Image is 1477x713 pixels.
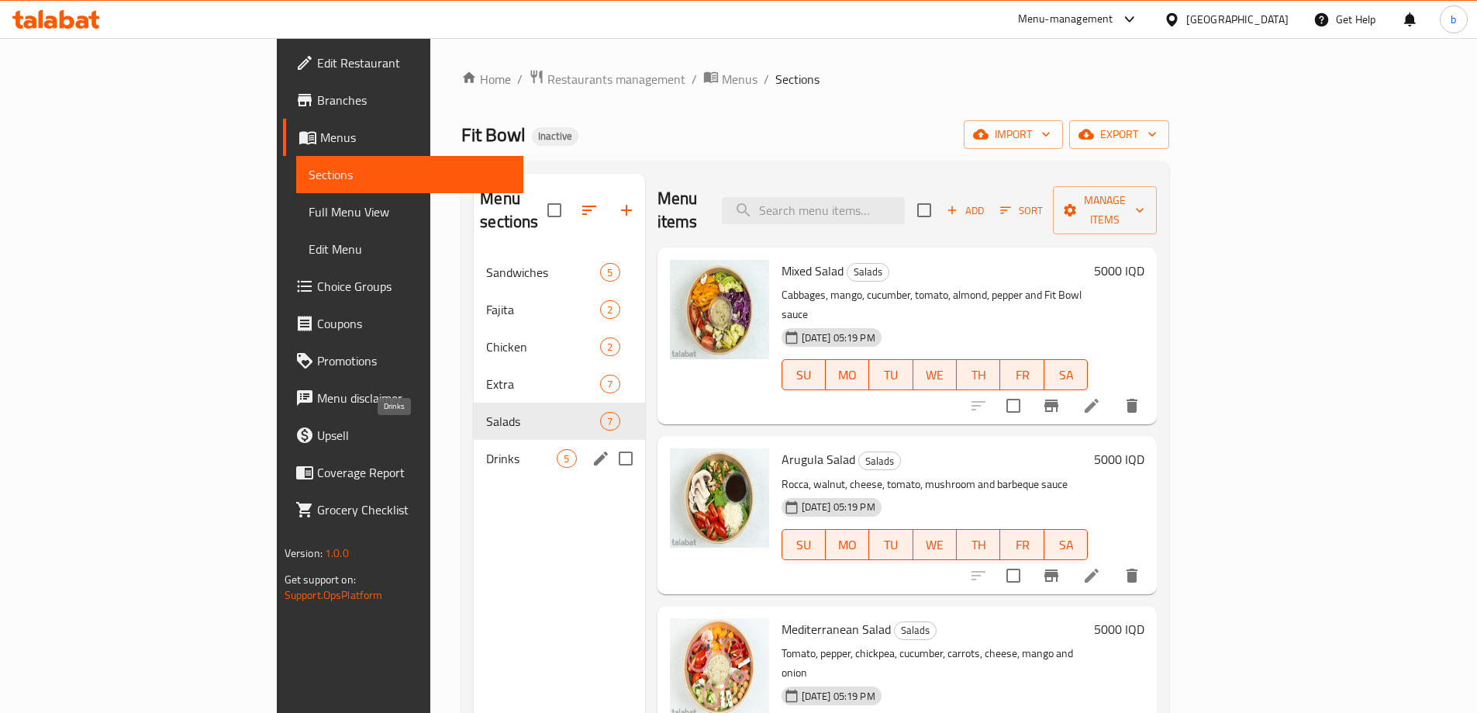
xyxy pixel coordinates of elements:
a: Restaurants management [529,69,685,89]
span: export [1082,125,1157,144]
span: Add item [940,199,990,223]
a: Sections [296,156,523,193]
span: Menu disclaimer [317,389,511,407]
span: Sort items [990,199,1053,223]
div: items [557,449,576,468]
span: Salads [486,412,600,431]
span: Menus [722,70,757,88]
span: Sections [775,70,820,88]
span: Menus [320,128,511,147]
button: TH [957,529,1000,560]
a: Menus [703,69,757,89]
a: Coverage Report [283,454,523,491]
span: Sections [309,165,511,184]
a: Edit Restaurant [283,44,523,81]
span: Select section [908,194,940,227]
div: Salads [894,621,937,640]
a: Edit menu item [1082,566,1101,585]
p: Tomato, pepper, chickpea, cucumber, carrots, cheese, mango and onion [782,644,1089,683]
a: Promotions [283,342,523,379]
button: SA [1044,529,1088,560]
span: Restaurants management [547,70,685,88]
button: import [964,120,1063,149]
span: Coupons [317,314,511,333]
span: Fajita [486,300,600,319]
span: Extra [486,375,600,393]
span: FR [1006,364,1037,386]
span: SA [1051,534,1082,556]
div: Inactive [532,127,578,146]
a: Coupons [283,305,523,342]
button: Add [940,199,990,223]
span: Chicken [486,337,600,356]
span: Add [944,202,986,220]
span: Inactive [532,130,578,143]
div: Menu-management [1018,10,1113,29]
button: FR [1000,359,1044,390]
span: TH [963,364,994,386]
div: items [600,300,619,319]
button: SA [1044,359,1088,390]
span: Promotions [317,351,511,370]
h6: 5000 IQD [1094,260,1144,282]
a: Upsell [283,417,523,454]
div: items [600,412,619,431]
span: [DATE] 05:19 PM [795,331,882,345]
span: 1.0.0 [325,543,349,563]
div: Fajita2 [474,291,644,328]
button: delete [1113,557,1151,594]
span: 7 [601,414,619,429]
span: Salads [895,621,936,639]
button: export [1069,120,1169,149]
span: TH [963,534,994,556]
span: Coverage Report [317,463,511,482]
span: [DATE] 05:19 PM [795,689,882,704]
li: / [764,70,769,88]
button: Branch-specific-item [1033,387,1070,424]
span: WE [920,364,951,386]
span: WE [920,534,951,556]
div: Chicken2 [474,328,644,365]
a: Branches [283,81,523,119]
span: Arugula Salad [782,448,855,471]
a: Choice Groups [283,268,523,305]
div: items [600,337,619,356]
span: 2 [601,340,619,355]
span: SA [1051,364,1082,386]
div: Drinks5edit [474,440,644,477]
span: Grocery Checklist [317,500,511,519]
span: TU [875,364,906,386]
span: Upsell [317,426,511,445]
span: MO [832,364,863,386]
span: Drinks [486,449,557,468]
a: Edit menu item [1082,396,1101,415]
button: TH [957,359,1000,390]
div: Sandwiches5 [474,254,644,291]
p: Rocca, walnut, cheese, tomato, mushroom and barbeque sauce [782,475,1089,494]
p: Cabbages, mango, cucumber, tomato, almond, pepper and Fit Bowl sauce [782,286,1089,324]
button: Branch-specific-item [1033,557,1070,594]
span: [DATE] 05:19 PM [795,500,882,514]
button: FR [1000,529,1044,560]
nav: Menu sections [474,247,644,483]
h6: 5000 IQD [1094,618,1144,640]
input: search [722,197,905,224]
button: MO [826,359,869,390]
a: Grocery Checklist [283,491,523,528]
span: Version: [285,543,323,563]
span: Select all sections [538,194,571,227]
div: Salads [858,452,901,470]
div: items [600,375,619,393]
span: Sort sections [571,192,608,229]
span: Sandwiches [486,263,600,282]
button: TU [869,359,913,390]
a: Menu disclaimer [283,379,523,417]
span: Edit Restaurant [317,54,511,72]
button: TU [869,529,913,560]
span: SU [789,534,820,556]
span: 5 [601,265,619,280]
button: WE [913,359,957,390]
